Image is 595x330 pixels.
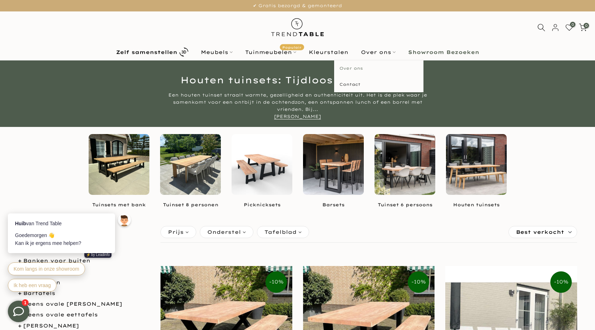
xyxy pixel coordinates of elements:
[1,294,36,329] iframe: toggle-frame
[9,2,586,10] p: ✔ Gratis bezorgd & gemonteerd
[584,23,589,28] span: 0
[239,48,302,56] a: TuinmeubelenPopulair
[110,46,194,58] a: Zelf samenstellen
[516,226,564,238] span: Best verkocht
[334,77,423,93] a: Contact
[207,228,241,236] span: Onderstel
[302,48,354,56] a: Kleurstalen
[402,48,485,56] a: Showroom Bezoeken
[264,228,297,236] span: Tafelblad
[509,226,577,238] label: Sorteren:Best verkocht
[23,301,122,307] a: Deens ovale [PERSON_NAME]
[232,202,292,208] a: Picknicksets
[266,271,287,293] span: -10%
[160,202,221,208] a: Tuinset 8 personen
[280,44,304,50] span: Populair
[408,50,479,55] b: Showroom Bezoeken
[354,48,402,56] a: Over ons
[550,271,572,293] span: -10%
[570,22,575,27] span: 0
[1,178,140,301] iframe: bot-iframe
[168,228,184,236] span: Prijs
[446,202,507,208] a: Houten tuinsets
[274,114,321,119] a: [PERSON_NAME]
[408,271,429,293] span: -10%
[375,202,435,208] a: Tuinset 6 persoons
[89,202,149,208] a: Tuinsets met bank
[334,60,423,77] a: Over ons
[23,311,98,318] a: Deens ovale eettafels
[116,50,177,55] b: Zelf samenstellen
[23,322,79,329] a: [PERSON_NAME]
[194,48,239,56] a: Meubels
[266,11,329,43] img: trend-table
[565,24,573,31] a: 0
[579,24,587,31] a: 0
[303,202,364,208] a: Barsets
[89,75,507,84] h1: Houten tuinsets: Tijdloos en duurzaam
[164,92,432,120] div: Een houten tuinset straalt warmte, gezelligheid en authenticiteit uit. Het is de plek waar je sam...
